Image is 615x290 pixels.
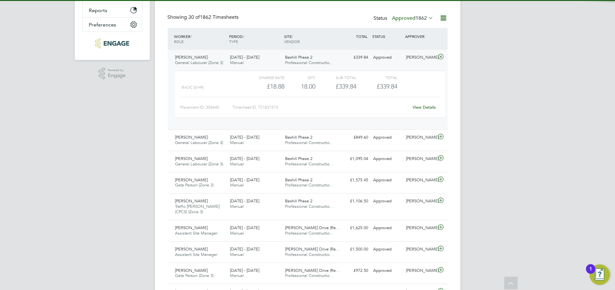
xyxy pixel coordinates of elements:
[168,14,240,21] div: Showing
[108,73,126,78] span: Engage
[189,14,200,20] span: 30 of
[371,52,404,63] div: Approved
[175,225,208,230] span: [PERSON_NAME]
[175,177,208,183] span: [PERSON_NAME]
[416,15,427,21] span: 1862
[392,15,434,21] label: Approved
[292,34,293,39] span: /
[338,175,371,185] div: £1,575.45
[83,3,142,17] button: Reports
[285,134,312,140] span: Bexhill Phase 2
[356,34,367,39] span: TOTAL
[175,230,218,236] span: Assistant Site Manager
[174,39,184,44] span: ROLE
[230,204,244,209] span: Manual
[230,60,244,65] span: Manual
[175,54,208,60] span: [PERSON_NAME]
[374,14,435,23] div: Status
[285,252,334,257] span: Professional Constructio…
[283,31,338,47] div: SITE
[338,196,371,207] div: £1,106.50
[230,177,259,183] span: [DATE] - [DATE]
[243,81,284,92] div: £18.88
[89,7,108,13] span: Reports
[315,74,356,81] div: Sub Total
[230,252,244,257] span: Manual
[338,223,371,233] div: £1,625.00
[371,196,404,207] div: Approved
[95,38,129,48] img: pcrnet-logo-retina.png
[175,252,218,257] span: Assistant Site Manager
[230,54,259,60] span: [DATE] - [DATE]
[403,196,437,207] div: [PERSON_NAME]
[338,52,371,63] div: £339.84
[413,105,436,110] a: View Details
[175,161,223,167] span: General Labourer (Zone 3)
[285,225,340,230] span: [PERSON_NAME] Drive (Re…
[403,154,437,164] div: [PERSON_NAME]
[175,156,208,161] span: [PERSON_NAME]
[230,134,259,140] span: [DATE] - [DATE]
[175,182,214,188] span: Gate Person (Zone 3)
[108,68,126,73] span: Powered by
[227,31,283,47] div: PERIOD
[175,140,223,145] span: General Labourer (Zone 3)
[99,68,126,80] a: Powered byEngage
[175,198,208,204] span: [PERSON_NAME]
[83,18,142,32] button: Preferences
[403,31,437,42] div: APPROVER
[590,265,610,285] button: Open Resource Center, 1 new notification
[338,244,371,255] div: £1,500.00
[175,134,208,140] span: [PERSON_NAME]
[371,154,404,164] div: Approved
[589,269,592,277] div: 1
[284,81,315,92] div: 18.00
[285,156,312,161] span: Bexhill Phase 2
[175,60,223,65] span: General Labourer (Zone 3)
[284,39,300,44] span: VENDOR
[229,39,238,44] span: TYPE
[285,273,334,278] span: Professional Constructio…
[285,161,334,167] span: Professional Constructio…
[230,182,244,188] span: Manual
[285,182,334,188] span: Professional Constructio…
[315,81,356,92] div: £339.84
[338,132,371,143] div: £849.60
[243,34,244,39] span: /
[175,204,220,214] span: Traffic [PERSON_NAME] (CPCS) (Zone 3)
[230,198,259,204] span: [DATE] - [DATE]
[175,246,208,252] span: [PERSON_NAME]
[371,223,404,233] div: Approved
[377,83,397,90] span: £339.84
[403,244,437,255] div: [PERSON_NAME]
[356,74,397,81] div: Total
[191,34,192,39] span: /
[285,246,340,252] span: [PERSON_NAME] Drive (Re…
[230,246,259,252] span: [DATE] - [DATE]
[371,175,404,185] div: Approved
[175,268,208,273] span: [PERSON_NAME]
[371,31,404,42] div: STATUS
[230,140,244,145] span: Manual
[403,52,437,63] div: [PERSON_NAME]
[285,268,340,273] span: [PERSON_NAME] Drive (Re…
[285,60,334,65] span: Professional Constructio…
[243,74,284,81] div: Charge rate
[232,102,409,112] div: Timesheet ID: TS1831515
[89,22,116,28] span: Preferences
[403,265,437,276] div: [PERSON_NAME]
[230,225,259,230] span: [DATE] - [DATE]
[285,54,312,60] span: Bexhill Phase 2
[285,204,334,209] span: Professional Constructio…
[403,132,437,143] div: [PERSON_NAME]
[371,244,404,255] div: Approved
[173,31,228,47] div: WORKER
[338,265,371,276] div: £972.50
[285,230,334,236] span: Professional Constructio…
[338,154,371,164] div: £1,095.04
[371,265,404,276] div: Approved
[285,177,312,183] span: Bexhill Phase 2
[182,85,204,90] span: Basic (£/HR)
[230,273,244,278] span: Manual
[403,223,437,233] div: [PERSON_NAME]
